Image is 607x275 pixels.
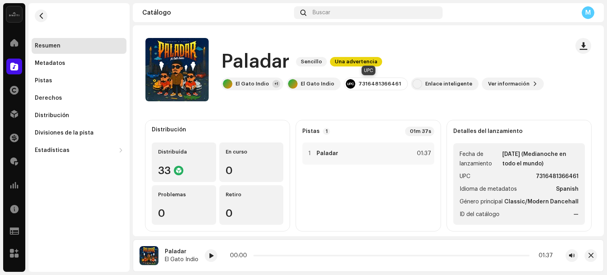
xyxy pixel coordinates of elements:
strong: [DATE] (Medianoche en todo el mundo) [502,150,579,169]
strong: Detalles del lanzamiento [453,128,522,135]
re-m-nav-dropdown: Estadísticas [32,142,126,158]
strong: Pistas [302,128,320,135]
div: +1 [272,80,280,88]
span: Fecha de lanzamiento [460,150,501,169]
div: El Gato Indio [301,81,334,87]
div: Retiro [226,192,277,198]
div: 01:37 [414,149,431,158]
span: Género principal [460,197,503,207]
re-m-nav-item: Resumen [32,38,126,54]
div: Metadatos [35,60,65,66]
div: 01:37 [533,252,553,259]
span: Una advertencia [330,57,382,66]
div: Distribuída [158,149,210,155]
button: Ver información [482,78,544,90]
strong: 7316481366461 [536,172,579,181]
div: Problemas [158,192,210,198]
p-badge: 1 [323,128,330,135]
div: Derechos [35,95,62,101]
div: Distribución [152,127,186,133]
span: Idioma de metadatos [460,184,517,194]
div: Paladar [165,248,198,255]
span: Ver información [488,76,530,92]
strong: Paladar [317,150,338,157]
re-m-nav-item: Pistas [32,73,126,89]
strong: Spanish [556,184,579,194]
img: 4c3312f1-a205-48bf-a2fa-a81d1f06b20f [139,246,158,265]
re-m-nav-item: Derechos [32,90,126,106]
span: Sencillo [296,57,327,66]
re-m-nav-item: Divisiones de la pista [32,125,126,141]
div: Catálogo [142,9,291,16]
div: En curso [226,149,277,155]
div: Distribución [35,112,69,119]
div: Pistas [35,78,52,84]
div: Enlace inteligente [425,81,472,87]
div: Divisiones de la pista [35,130,94,136]
div: 7316481366461 [358,81,401,87]
span: Buscar [313,9,330,16]
div: Estadísticas [35,147,70,154]
h1: Paladar [221,49,290,74]
div: El Gato Indio [236,81,269,87]
div: M [582,6,594,19]
strong: Classic/Modern Dancehall [504,197,579,207]
div: 01m 37s [405,127,434,136]
span: UPC [460,172,470,181]
re-m-nav-item: Distribución [32,108,126,123]
re-m-nav-item: Metadatos [32,55,126,71]
span: ID del catálogo [460,210,500,219]
strong: — [573,210,579,219]
div: 00:00 [230,252,250,259]
div: El Gato Indio [165,256,198,263]
img: 02a7c2d3-3c89-4098-b12f-2ff2945c95ee [6,6,22,22]
div: Resumen [35,43,60,49]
